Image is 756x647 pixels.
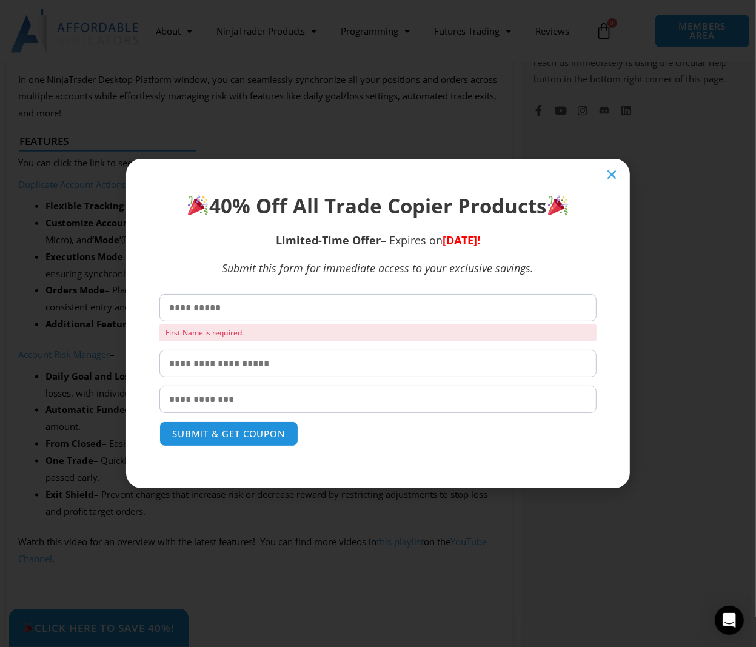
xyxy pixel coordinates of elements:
span: First Name is required. [159,324,597,341]
div: Open Intercom Messenger [715,606,744,635]
span: [DATE]! [443,233,480,247]
h1: 40% Off All Trade Copier Products [159,192,597,220]
img: 🎉 [548,195,568,215]
img: 🎉 [188,195,208,215]
a: Close [606,169,618,181]
strong: Limited-Time Offer [276,233,381,247]
p: – Expires on [159,232,597,249]
button: SUBMIT & GET COUPON [159,421,298,446]
em: Submit this form for immediate access to your exclusive savings. [222,261,534,275]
